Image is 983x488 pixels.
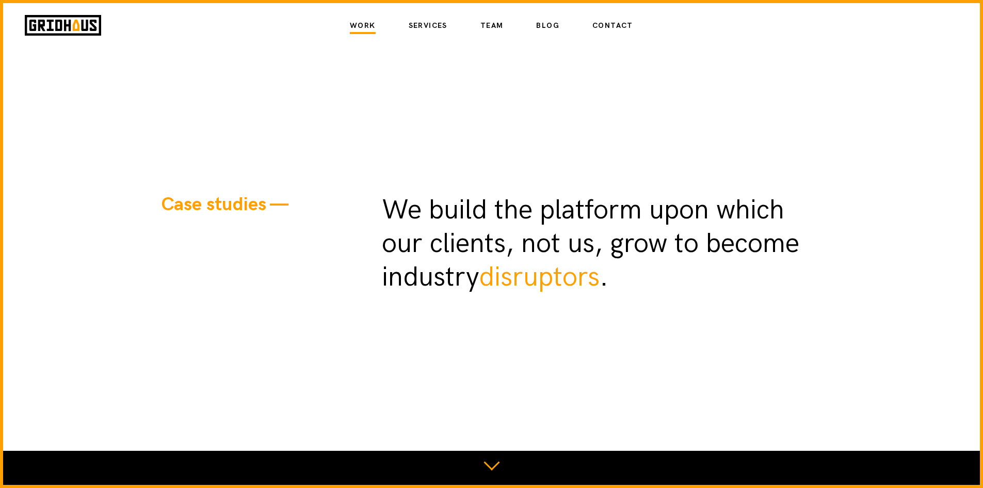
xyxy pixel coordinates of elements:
a: Work [350,17,376,35]
a: Contact [592,17,633,35]
a: Blog [536,17,559,35]
h1: Case studies [162,194,382,275]
strong: disruptors [479,260,600,294]
img: Gridhaus logo [25,15,101,36]
a: Services [409,17,447,35]
p: We build the platform upon which our clients, not us, grow to become industry . [382,194,822,294]
a: Team [480,17,504,35]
